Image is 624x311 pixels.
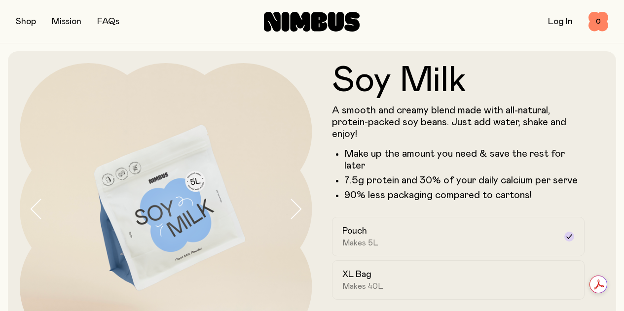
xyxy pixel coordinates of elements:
li: 7.5g protein and 30% of your daily calcium per serve [344,174,585,186]
span: Makes 40L [342,281,383,291]
button: 0 [588,12,608,32]
a: Log In [548,17,573,26]
span: Makes 5L [342,238,378,248]
h2: Pouch [342,225,367,237]
li: Make up the amount you need & save the rest for later [344,148,585,172]
p: A smooth and creamy blend made with all-natural, protein-packed soy beans. Just add water, shake ... [332,104,585,140]
h1: Soy Milk [332,63,585,99]
a: Mission [52,17,81,26]
p: 90% less packaging compared to cartons! [344,189,585,201]
h2: XL Bag [342,269,371,280]
a: FAQs [97,17,119,26]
